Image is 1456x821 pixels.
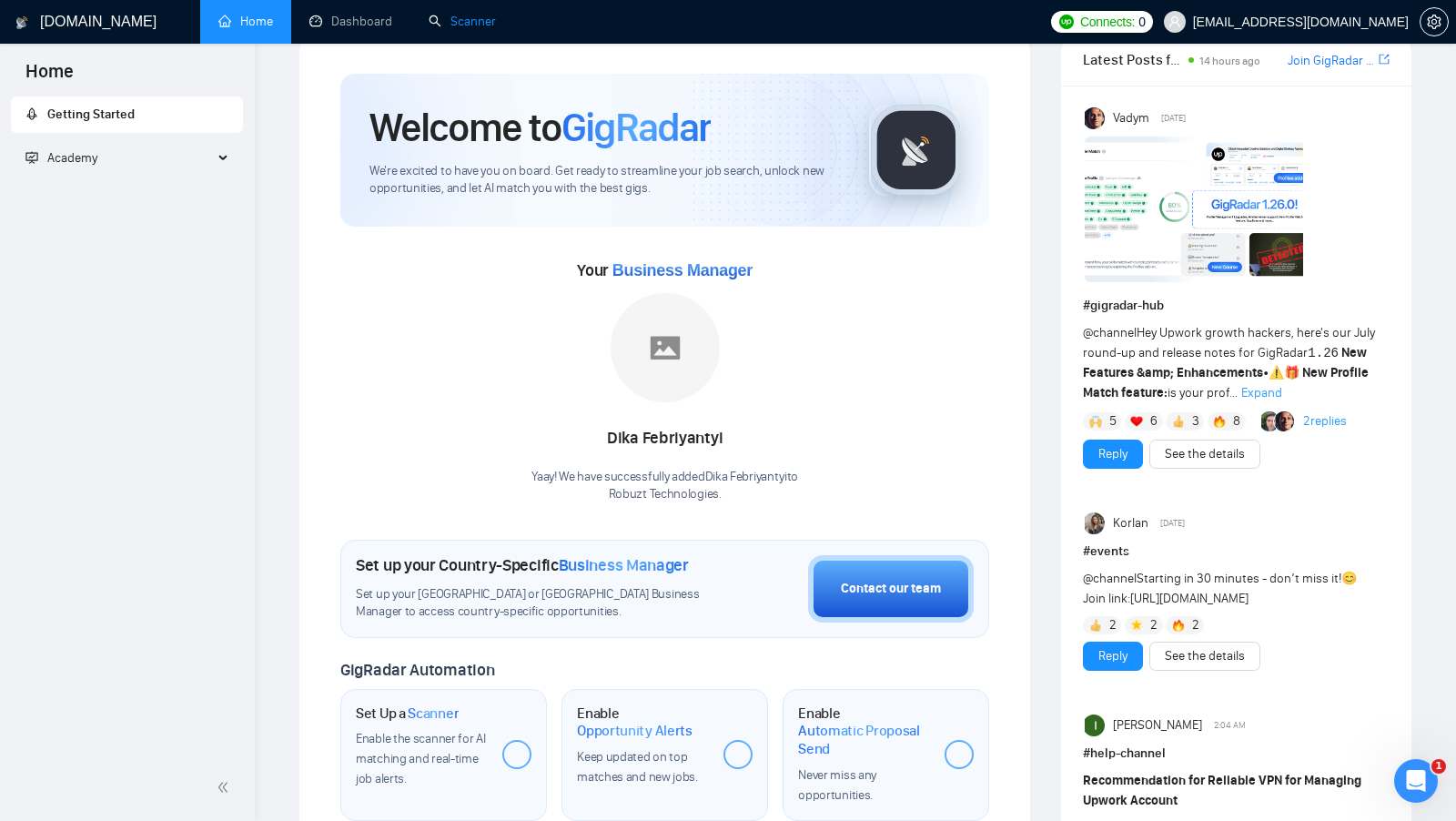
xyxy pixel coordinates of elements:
span: @channel [1083,325,1137,340]
span: double-left [217,778,235,796]
span: Starting in 30 minutes - don’t miss it! Join link: [1083,571,1357,606]
span: [DATE] [1161,110,1186,127]
span: [DATE] [1160,515,1185,532]
span: 2 [1150,616,1158,634]
span: 2 [1192,616,1199,634]
h1: # events [1083,542,1390,562]
h1: # gigradar-hub [1083,296,1390,316]
span: fund-projection-screen [25,151,38,164]
span: rocket [25,107,38,120]
div: Yaay! We have successfully added Dika Febriyantyi to [531,469,798,503]
a: homeHome [218,14,273,29]
a: setting [1420,15,1449,29]
span: 2:04 AM [1214,717,1246,734]
p: Robuzt Technologies . [531,486,798,503]
span: 14 hours ago [1199,55,1260,67]
span: We're excited to have you on board. Get ready to streamline your job search, unlock new opportuni... [369,163,840,198]
img: Ivan Dela Rama [1085,715,1107,736]
span: 1 [1431,759,1446,774]
span: user [1168,15,1181,28]
code: 1.26 [1308,346,1339,360]
img: 👍 [1089,619,1102,632]
span: 6 [1150,412,1158,431]
span: GigRadar [561,103,711,152]
a: export [1379,51,1390,68]
div: Dika Febriyantyi [531,423,798,454]
span: Keep updated on top matches and new jobs. [577,749,698,785]
span: Getting Started [47,106,135,122]
img: F09AC4U7ATU-image.png [1085,137,1303,282]
h1: Welcome to [369,103,711,152]
span: ⚠️ [1269,365,1284,380]
img: Korlan [1085,512,1107,534]
img: 🔥 [1213,415,1226,428]
h1: Enable [577,704,709,740]
span: Opportunity Alerts [577,722,693,740]
img: 🔥 [1172,619,1185,632]
span: Enable the scanner for AI matching and real-time job alerts. [356,731,486,786]
img: 🌟 [1130,619,1143,632]
span: 😊 [1341,571,1357,586]
span: Your [577,260,753,280]
span: Home [11,58,88,96]
a: See the details [1165,646,1245,666]
button: Contact our team [808,555,974,623]
a: Reply [1098,444,1127,464]
span: Hey Upwork growth hackers, here's our July round-up and release notes for GigRadar • is your prof... [1083,325,1375,400]
img: upwork-logo.png [1059,15,1074,29]
button: Reply [1083,642,1143,671]
span: 8 [1233,412,1240,431]
img: Vadym [1085,107,1107,129]
span: [PERSON_NAME] [1113,715,1202,735]
span: export [1379,52,1390,66]
li: Getting Started [11,96,243,133]
span: Latest Posts from the GigRadar Community [1083,48,1182,71]
span: Korlan [1113,513,1148,533]
h1: Set Up a [356,704,459,723]
span: @channel [1083,571,1137,586]
button: setting [1420,7,1449,36]
a: Join GigRadar Slack Community [1288,51,1375,71]
span: 5 [1109,412,1117,431]
img: gigradar-logo.png [871,105,962,196]
a: searchScanner [429,14,496,29]
span: Scanner [408,704,459,723]
img: ❤️ [1130,415,1143,428]
a: 2replies [1303,412,1347,431]
span: 2 [1109,616,1117,634]
span: Connects: [1080,12,1135,32]
strong: Recommendation for Reliable VPN for Managing Upwork Account [1083,773,1361,808]
h1: Enable [798,704,930,758]
a: See the details [1165,444,1245,464]
span: Business Manager [559,555,689,575]
a: Reply [1098,646,1127,666]
img: Alex B [1261,411,1281,431]
span: Expand [1241,385,1282,400]
span: GigRadar Automation [340,660,494,680]
a: [URL][DOMAIN_NAME] [1130,591,1249,606]
span: Vadym [1113,108,1149,128]
span: Academy [47,150,97,166]
button: Reply [1083,440,1143,469]
img: placeholder.png [611,293,720,402]
img: 👍 [1172,415,1185,428]
a: dashboardDashboard [309,14,392,29]
iframe: Intercom live chat [1394,759,1438,803]
span: setting [1421,15,1448,29]
img: logo [15,8,28,37]
button: See the details [1149,440,1260,469]
span: 0 [1138,12,1146,32]
span: Never miss any opportunities. [798,767,876,803]
span: 3 [1192,412,1199,431]
h1: # help-channel [1083,744,1390,764]
h1: Set up your Country-Specific [356,555,689,575]
span: Set up your [GEOGRAPHIC_DATA] or [GEOGRAPHIC_DATA] Business Manager to access country-specific op... [356,586,717,621]
span: Business Manager [612,261,753,279]
span: Automatic Proposal Send [798,722,930,757]
img: 🙌 [1089,415,1102,428]
button: See the details [1149,642,1260,671]
span: Academy [25,150,97,166]
div: Contact our team [841,579,941,599]
span: 🎁 [1284,365,1299,380]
